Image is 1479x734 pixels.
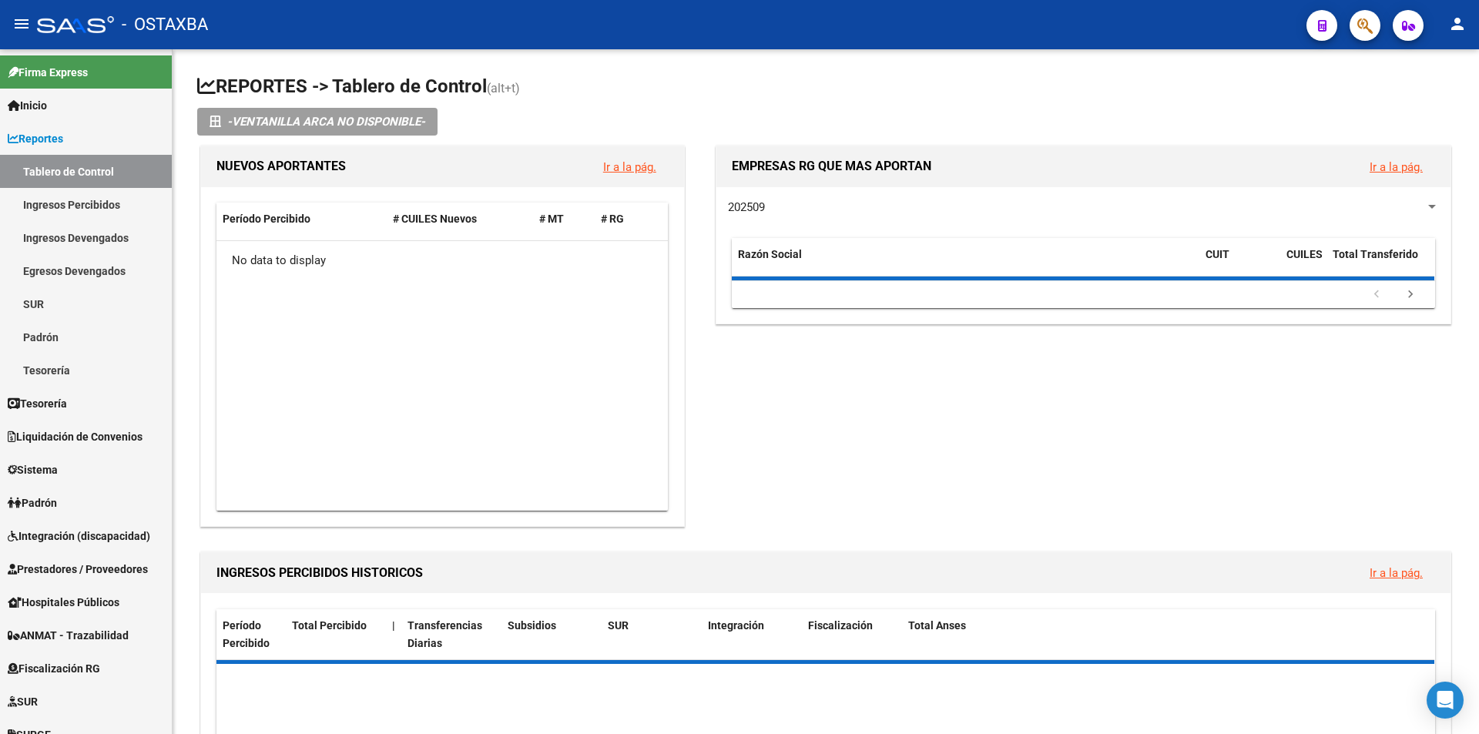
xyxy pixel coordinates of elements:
[223,213,310,225] span: Período Percibido
[1199,238,1280,289] datatable-header-cell: CUIT
[292,619,367,632] span: Total Percibido
[392,619,395,632] span: |
[8,528,150,545] span: Integración (discapacidad)
[1370,160,1423,174] a: Ir a la pág.
[1326,238,1434,289] datatable-header-cell: Total Transferido
[602,609,702,660] datatable-header-cell: SUR
[386,609,401,660] datatable-header-cell: |
[702,609,802,660] datatable-header-cell: Integración
[407,619,482,649] span: Transferencias Diarias
[8,494,57,511] span: Padrón
[808,619,873,632] span: Fiscalización
[8,97,47,114] span: Inicio
[1333,248,1418,260] span: Total Transferido
[487,81,520,96] span: (alt+t)
[1206,248,1229,260] span: CUIT
[595,203,656,236] datatable-header-cell: # RG
[8,660,100,677] span: Fiscalización RG
[12,15,31,33] mat-icon: menu
[508,619,556,632] span: Subsidios
[501,609,602,660] datatable-header-cell: Subsidios
[608,619,629,632] span: SUR
[197,108,438,136] button: -VENTANILLA ARCA NO DISPONIBLE-
[8,461,58,478] span: Sistema
[902,609,1423,660] datatable-header-cell: Total Anses
[1357,152,1435,181] button: Ir a la pág.
[738,248,802,260] span: Razón Social
[8,428,143,445] span: Liquidación de Convenios
[216,609,286,660] datatable-header-cell: Período Percibido
[1448,15,1467,33] mat-icon: person
[216,159,346,173] span: NUEVOS APORTANTES
[1370,566,1423,580] a: Ir a la pág.
[539,213,564,225] span: # MT
[401,609,501,660] datatable-header-cell: Transferencias Diarias
[8,627,129,644] span: ANMAT - Trazabilidad
[1362,287,1391,303] a: go to previous page
[732,238,1199,289] datatable-header-cell: Razón Social
[1427,682,1464,719] div: Open Intercom Messenger
[708,619,764,632] span: Integración
[732,159,931,173] span: EMPRESAS RG QUE MAS APORTAN
[122,8,208,42] span: - OSTAXBA
[1280,238,1326,289] datatable-header-cell: CUILES
[591,152,669,181] button: Ir a la pág.
[216,241,668,280] div: No data to display
[603,160,656,174] a: Ir a la pág.
[1286,248,1323,260] span: CUILES
[802,609,902,660] datatable-header-cell: Fiscalización
[728,200,765,214] span: 202509
[227,108,425,136] i: -VENTANILLA ARCA NO DISPONIBLE-
[387,203,534,236] datatable-header-cell: # CUILES Nuevos
[197,74,1454,101] h1: REPORTES -> Tablero de Control
[8,64,88,81] span: Firma Express
[8,594,119,611] span: Hospitales Públicos
[1396,287,1425,303] a: go to next page
[286,609,386,660] datatable-header-cell: Total Percibido
[8,561,148,578] span: Prestadores / Proveedores
[908,619,966,632] span: Total Anses
[8,130,63,147] span: Reportes
[216,565,423,580] span: INGRESOS PERCIBIDOS HISTORICOS
[1357,558,1435,587] button: Ir a la pág.
[393,213,477,225] span: # CUILES Nuevos
[223,619,270,649] span: Período Percibido
[216,203,387,236] datatable-header-cell: Período Percibido
[8,395,67,412] span: Tesorería
[601,213,624,225] span: # RG
[8,693,38,710] span: SUR
[533,203,595,236] datatable-header-cell: # MT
